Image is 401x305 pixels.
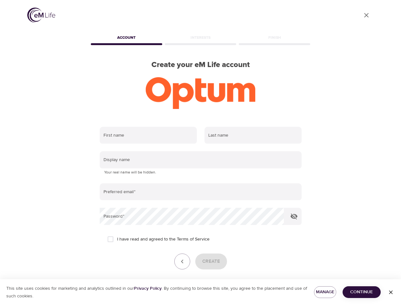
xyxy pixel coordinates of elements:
[177,236,210,243] a: Terms of Service
[134,286,162,291] a: Privacy Policy
[343,286,381,298] button: Continue
[90,60,312,70] h2: Create your eM Life account
[27,8,55,23] img: logo
[104,169,297,176] p: Your real name will be hidden.
[348,288,376,296] span: Continue
[146,77,255,109] img: Optum-logo-ora-RGB.png
[117,236,210,243] span: I have read and agreed to the
[359,8,374,23] a: close
[319,288,331,296] span: Manage
[314,286,336,298] button: Manage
